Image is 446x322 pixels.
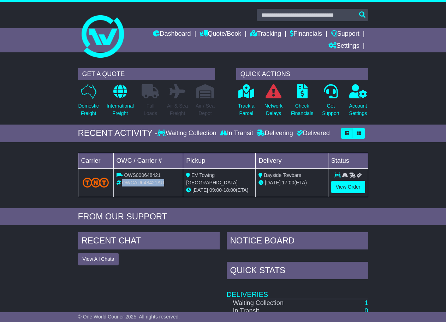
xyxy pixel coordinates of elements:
[218,130,255,137] div: In Transit
[78,253,119,265] button: View All Chats
[183,153,256,168] td: Pickup
[264,84,283,121] a: NetworkDelays
[282,180,294,185] span: 17:00
[113,153,183,168] td: OWC / Carrier #
[78,102,99,117] p: Domestic Freight
[200,28,241,40] a: Quote/Book
[331,181,365,193] a: View Order
[328,40,359,52] a: Settings
[291,102,313,117] p: Check Financials
[209,187,222,193] span: 09:00
[290,28,322,40] a: Financials
[186,186,252,194] div: - (ETA)
[78,84,99,121] a: DomesticFreight
[265,180,280,185] span: [DATE]
[78,212,368,222] div: FROM OUR SUPPORT
[78,128,158,138] div: RECENT ACTIVITY -
[78,68,215,80] div: GET A QUOTE
[224,187,236,193] span: 18:00
[78,232,220,251] div: RECENT CHAT
[196,102,215,117] p: Air / Sea Depot
[83,178,109,187] img: TNT_Domestic.png
[349,84,368,121] a: AccountSettings
[349,102,367,117] p: Account Settings
[78,153,113,168] td: Carrier
[227,232,368,251] div: NOTICE BOARD
[264,172,301,178] span: Bayside Towbars
[186,172,238,185] span: EV Towing [GEOGRAPHIC_DATA]
[264,102,283,117] p: Network Delays
[227,299,329,307] td: Waiting Collection
[322,84,340,121] a: GetSupport
[124,172,161,178] span: OWS000648421
[255,130,295,137] div: Delivering
[295,130,330,137] div: Delivered
[227,281,368,299] td: Deliveries
[142,102,159,117] p: Full Loads
[291,84,314,121] a: CheckFinancials
[227,307,329,315] td: In Transit
[106,84,134,121] a: InternationalFreight
[236,68,368,80] div: QUICK ACTIONS
[78,314,180,320] span: © One World Courier 2025. All rights reserved.
[256,153,328,168] td: Delivery
[192,187,208,193] span: [DATE]
[322,102,339,117] p: Get Support
[157,130,218,137] div: Waiting Collection
[364,299,368,306] a: 1
[238,84,255,121] a: Track aParcel
[258,179,325,186] div: (ETA)
[122,180,164,185] span: OWCAU648421AU
[364,307,368,314] a: 0
[227,262,368,281] div: Quick Stats
[153,28,191,40] a: Dashboard
[167,102,188,117] p: Air & Sea Freight
[107,102,134,117] p: International Freight
[331,28,359,40] a: Support
[250,28,281,40] a: Tracking
[238,102,254,117] p: Track a Parcel
[328,153,368,168] td: Status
